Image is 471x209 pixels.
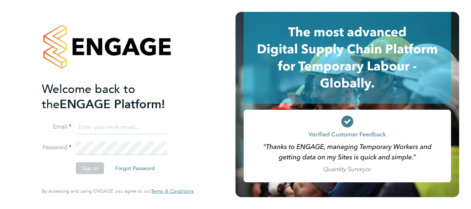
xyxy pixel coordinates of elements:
label: Email [42,123,71,131]
span: By accessing and using ENGAGE you agree to our [42,188,194,194]
button: Forgot Password [109,162,161,174]
a: Terms & Conditions [151,188,194,194]
span: Welcome back to the [42,82,135,112]
button: Sign In [76,162,104,174]
h2: ENGAGE Platform! [42,82,186,112]
label: Password [42,144,71,152]
input: Enter your work email... [76,121,167,134]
